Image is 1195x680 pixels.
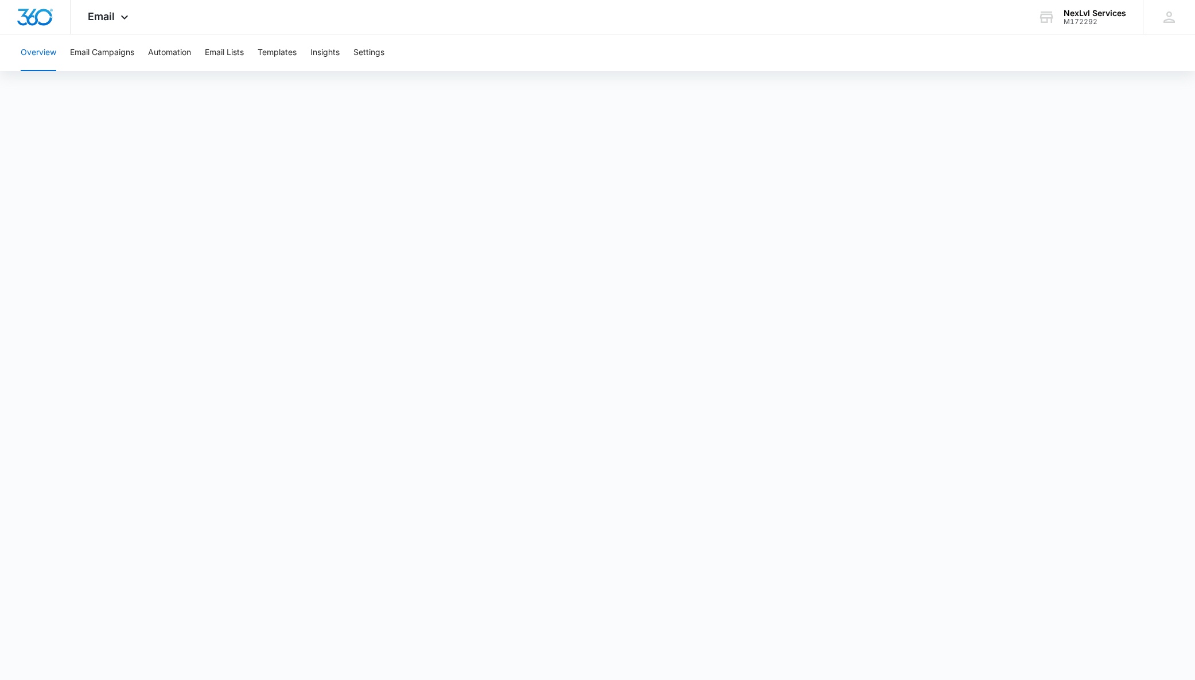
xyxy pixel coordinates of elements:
button: Settings [353,34,384,71]
span: Email [88,10,115,22]
div: account id [1064,18,1126,26]
button: Email Campaigns [70,34,134,71]
div: account name [1064,9,1126,18]
button: Templates [258,34,297,71]
button: Overview [21,34,56,71]
button: Insights [310,34,340,71]
button: Email Lists [205,34,244,71]
button: Automation [148,34,191,71]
